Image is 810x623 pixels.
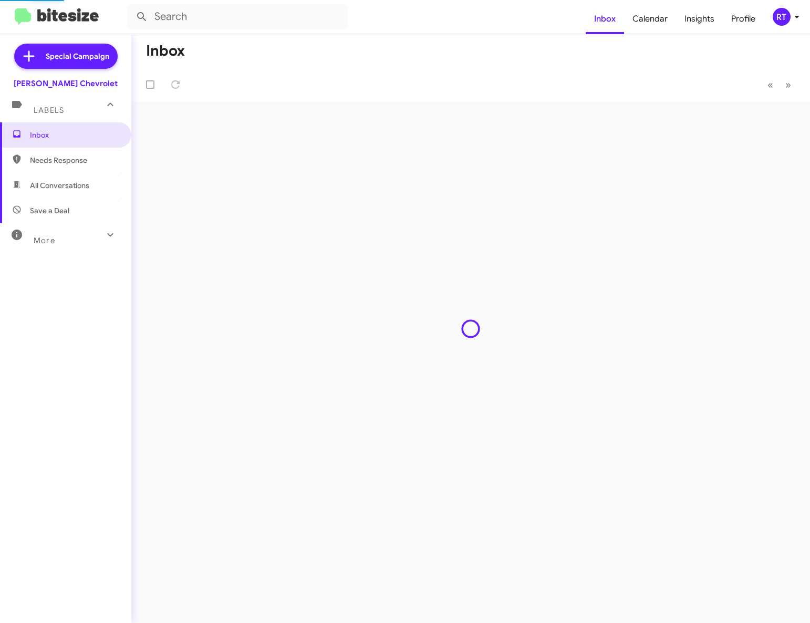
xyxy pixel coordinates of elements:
[764,8,798,26] button: RT
[34,106,64,115] span: Labels
[773,8,791,26] div: RT
[30,130,119,140] span: Inbox
[779,74,797,96] button: Next
[762,74,797,96] nav: Page navigation example
[146,43,185,59] h1: Inbox
[30,180,89,191] span: All Conversations
[676,4,723,34] a: Insights
[127,4,348,29] input: Search
[767,78,773,91] span: «
[761,74,780,96] button: Previous
[723,4,764,34] a: Profile
[46,51,109,61] span: Special Campaign
[34,236,55,245] span: More
[785,78,791,91] span: »
[14,44,118,69] a: Special Campaign
[14,78,118,89] div: [PERSON_NAME] Chevrolet
[30,205,69,216] span: Save a Deal
[586,4,624,34] a: Inbox
[30,155,119,165] span: Needs Response
[624,4,676,34] a: Calendar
